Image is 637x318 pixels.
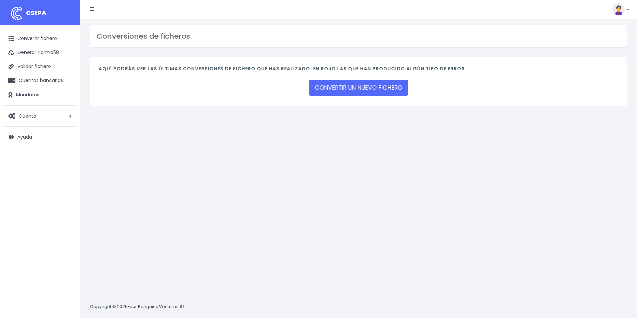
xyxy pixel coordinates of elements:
span: Ayuda [17,134,32,140]
a: Convertir fichero [3,32,77,46]
h4: Aquí podrás ver las últimas conversiones de fichero que has realizado. En rojo las que han produc... [99,66,618,75]
a: CONVERTIR UN NUEVO FICHERO [309,80,408,96]
img: profile [613,3,625,15]
span: CSEPA [26,9,46,17]
span: Cuenta [19,112,36,119]
a: Cuentas bancarias [3,74,77,88]
a: Validar fichero [3,60,77,74]
a: Cuenta [3,109,77,123]
p: Copyright © 2025 . [90,303,187,310]
h3: Conversiones de ficheros [97,32,620,41]
a: Four Penguins Ventures S.L. [128,303,186,310]
img: logo [8,5,25,22]
a: Generar Norma58 [3,46,77,60]
a: Ayuda [3,130,77,144]
a: Mandatos [3,88,77,102]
